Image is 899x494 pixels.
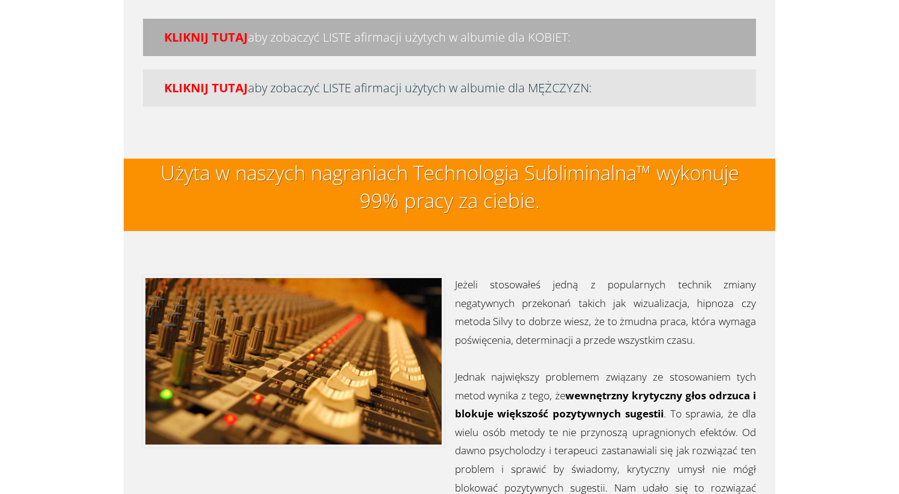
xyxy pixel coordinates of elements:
h4: aby zobaczyć LISTE afirmacji użytych w albumie dla KOBIET: [153,29,746,46]
img: afirmacje-mixing-board [145,278,442,445]
span: KLIKNIJ TUTAJ [164,29,248,45]
h4: aby zobaczyć LISTE afirmacji użytych w albumie dla MĘŻCZYZN: [153,80,746,97]
strong: wewnętrzny krytyczny głos odrzuca i blokuje większość pozytywnych sugestii [455,388,757,421]
span: KLIKNIJ TUTAJ [164,80,248,96]
h2: Użyta w naszych nagraniach Technologia Subliminalna™ wykonuje 99% pracy za ciebie. [143,159,756,227]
